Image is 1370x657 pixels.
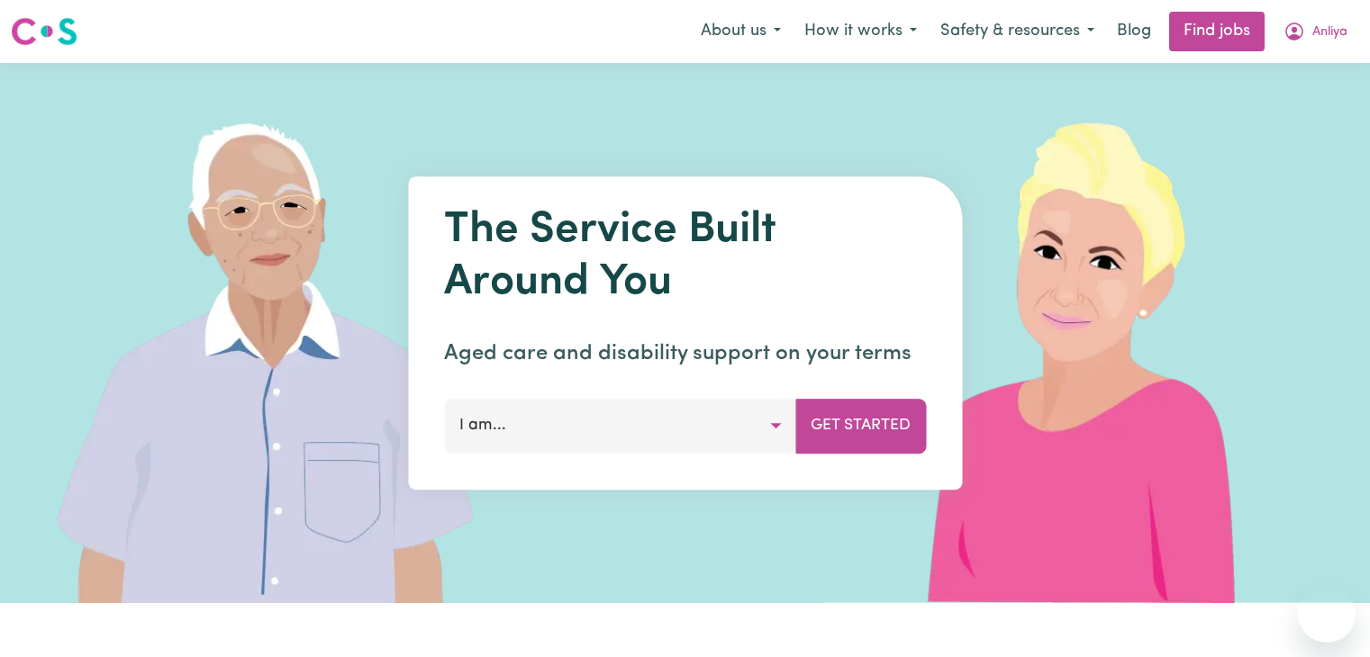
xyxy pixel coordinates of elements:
[1272,13,1359,50] button: My Account
[444,337,926,370] p: Aged care and disability support on your terms
[444,205,926,309] h1: The Service Built Around You
[793,13,929,50] button: How it works
[1298,585,1356,643] iframe: Button to launch messaging window
[1169,12,1265,51] a: Find jobs
[689,13,793,50] button: About us
[1312,22,1347,42] span: Anliya
[929,13,1106,50] button: Safety & resources
[444,399,796,453] button: I am...
[795,399,926,453] button: Get Started
[11,11,77,52] a: Careseekers logo
[1106,12,1162,51] a: Blog
[11,15,77,48] img: Careseekers logo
